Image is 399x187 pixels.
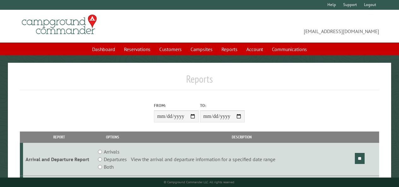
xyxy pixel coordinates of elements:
td: View the arrival and departure information for a specified date range [130,143,354,176]
a: Campsites [187,43,216,55]
label: Arrivals [104,148,120,155]
label: Departures [104,155,127,163]
th: Description [130,131,354,143]
span: [EMAIL_ADDRESS][DOMAIN_NAME] [200,17,379,35]
label: From: [154,102,199,108]
label: Both [104,163,114,171]
a: Reservations [120,43,154,55]
a: Account [243,43,267,55]
a: Customers [155,43,185,55]
th: Report [23,131,95,143]
a: Reports [218,43,241,55]
a: Dashboard [88,43,119,55]
a: Communications [268,43,311,55]
th: Options [95,131,130,143]
td: Arrival and Departure Report [23,143,95,176]
small: © Campground Commander LLC. All rights reserved. [164,180,235,184]
img: Campground Commander [20,12,99,37]
label: To: [200,102,245,108]
h1: Reports [20,73,379,90]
